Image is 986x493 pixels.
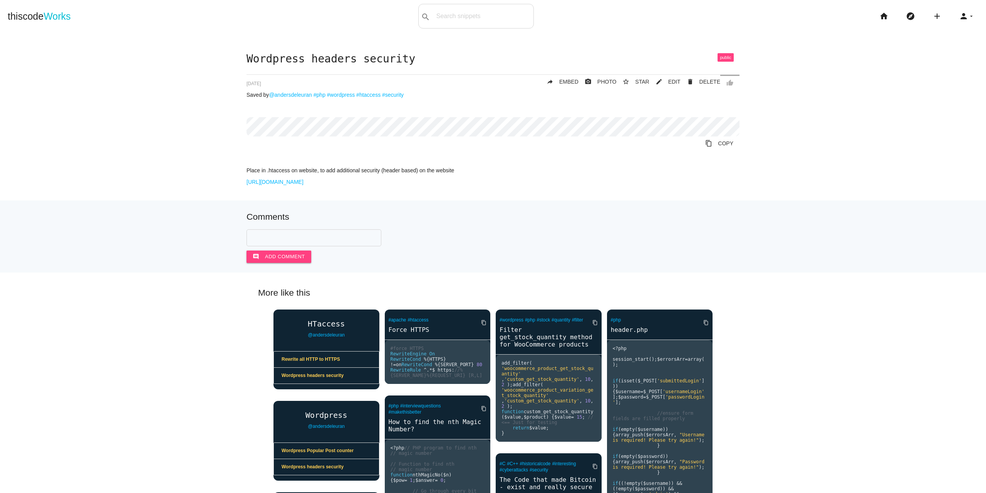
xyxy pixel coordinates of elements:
i: reply [547,75,553,89]
span: $value [554,414,571,420]
span: Works [44,11,70,22]
a: @andersdeleuran [308,332,345,338]
i: content_copy [592,316,598,330]
span: ( [618,427,621,432]
span: $product [524,414,546,420]
span: ; [443,478,446,483]
i: add [932,4,942,29]
span: ( [441,472,443,478]
span: , [590,377,593,382]
span: = [643,394,646,400]
span: } [443,357,446,362]
span: EDIT [668,79,681,85]
span: STAR [635,79,649,85]
a: #C++ [507,461,518,466]
span: 2 [501,404,504,409]
span: 'woocommerce_product_get_stock_quantity' [501,366,593,377]
span: , [521,414,524,420]
i: comment [253,251,259,263]
span: empty [618,486,632,491]
span: ( [641,481,643,486]
span: $password [635,486,660,491]
span: ( [618,378,621,384]
a: Rewrite all HTTP to HTTPS [274,352,379,368]
span: $_POST [638,378,654,384]
a: #htaccess [407,317,428,323]
span: if [613,481,618,486]
span: && [677,481,682,486]
span: EMBED [559,79,579,85]
span: ( [632,486,635,491]
span: empty [621,454,635,459]
a: #security [382,92,404,98]
span: isset [621,378,635,384]
span: array_push [615,432,643,437]
span: ; [582,414,585,420]
span: )){ [613,427,669,437]
p: Place in .htaccess on website, to add additional security (header based) on the website [246,167,739,173]
span: ( [635,378,637,384]
a: #php [314,92,325,98]
span: %{ [424,357,429,362]
a: #cyberattacks [500,467,528,473]
span: 0 [441,478,443,483]
span: = [685,357,688,362]
span: DELETE [699,79,720,85]
span: ]; [615,400,621,405]
span: $value [504,414,521,420]
span: [ [663,394,666,400]
a: header.php [607,325,713,334]
span: // <== Just for testing [501,414,596,425]
i: content_copy [705,136,712,150]
span: ); [699,437,704,443]
span: php [396,445,404,451]
span: <? [613,346,618,351]
span: ( [529,360,532,366]
button: search [419,4,433,28]
span: 'passwordLogin' [613,394,704,405]
span: [DATE] [246,81,261,86]
a: #filter [572,317,583,323]
span: PHOTO [597,79,617,85]
input: Search snippets [433,8,533,24]
span: if [613,427,618,432]
h5: Comments [246,212,739,222]
a: photo_cameraPHOTO [579,75,617,89]
span: return [513,425,529,431]
span: ); [507,404,512,409]
span: 10 [585,398,590,404]
span: [ [654,378,657,384]
span: // magic number [391,451,432,456]
i: star_border [622,75,629,89]
h4: HTaccess [273,320,379,328]
a: #makethisbetter [389,409,421,415]
span: $username [615,389,641,394]
span: ); [507,382,512,387]
i: person [959,4,968,29]
span: nthMagicNo [413,472,440,478]
span: <? [391,445,396,451]
i: photo_camera [585,75,592,89]
span: ( [635,427,637,432]
a: #apache [389,317,406,323]
span: add_filter [513,382,540,387]
span: && [668,486,674,491]
span: $answer [416,478,435,483]
a: Copy to Clipboard [586,459,598,473]
span: On [429,351,435,357]
span: ( [643,432,646,437]
span: SERVER_PORT [441,362,471,367]
span: empty [627,481,641,486]
a: #security [530,467,548,473]
span: $password [638,454,663,459]
span: %{ [435,362,440,367]
a: #php [525,317,535,323]
span: $pow [393,478,404,483]
span: , [579,377,582,382]
a: Delete Post [681,75,720,89]
span: != [391,362,396,367]
a: Filter get_stock_quantity method for WooCommerce products [496,325,602,349]
h5: More like this [246,288,739,298]
a: #interesting [552,461,576,466]
span: )) [668,481,674,486]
